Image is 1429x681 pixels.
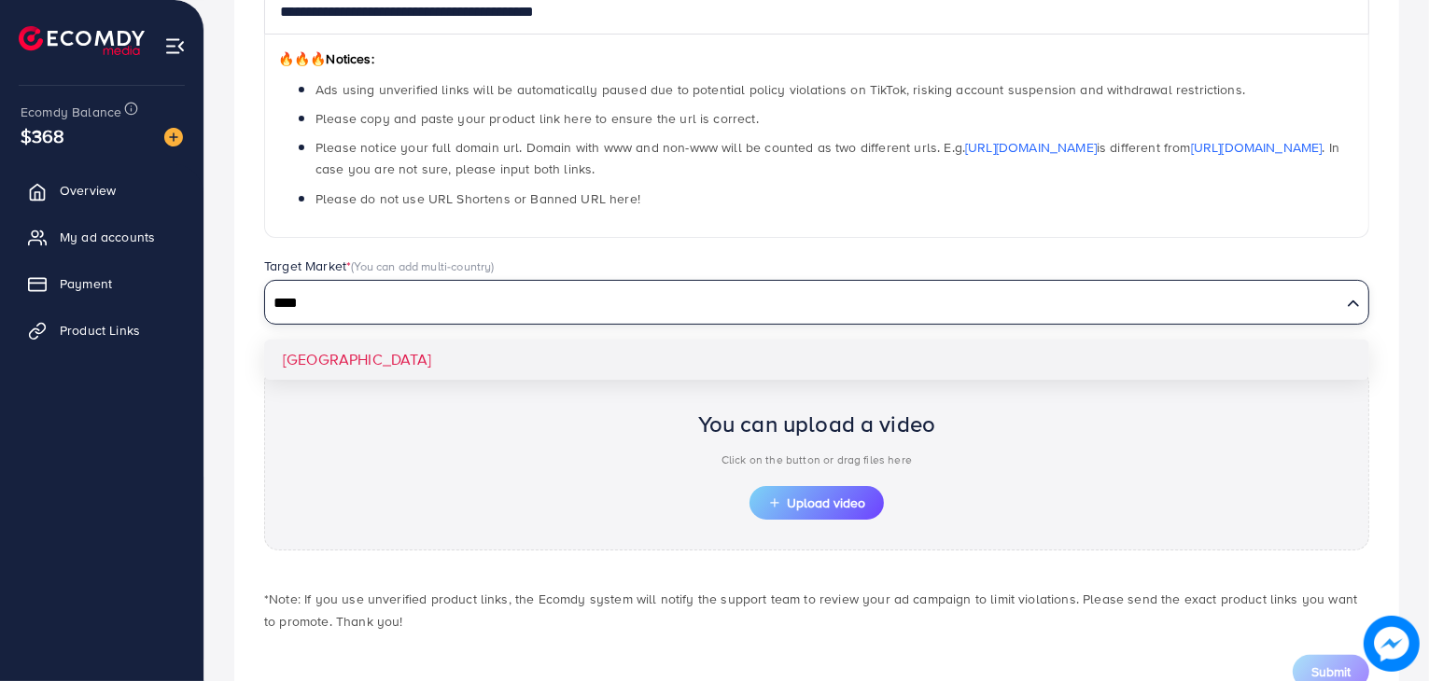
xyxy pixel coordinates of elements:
p: *Note: If you use unverified product links, the Ecomdy system will notify the support team to rev... [264,588,1369,632]
span: $368 [21,122,65,149]
span: Overview [60,181,116,200]
span: Payment [60,274,112,293]
span: Submit [1311,662,1351,681]
span: 🔥🔥🔥 [278,49,326,68]
a: [URL][DOMAIN_NAME] [1191,138,1323,157]
img: image [164,128,183,146]
a: Overview [14,172,189,209]
img: logo [19,26,145,55]
p: Click on the button or drag files here [698,449,936,471]
span: Please notice your full domain url. Domain with www and non-www will be counted as two different ... [315,138,1339,178]
span: Upload video [768,496,865,509]
button: Upload video [750,486,884,520]
span: My ad accounts [60,228,155,246]
a: [URL][DOMAIN_NAME] [965,138,1097,157]
label: Target Market [264,257,495,275]
span: Ads using unverified links will be automatically paused due to potential policy violations on Tik... [315,80,1245,99]
a: Payment [14,265,189,302]
span: (You can add multi-country) [351,257,494,274]
span: Ecomdy Balance [21,103,121,121]
span: Product Links [60,321,140,340]
li: [GEOGRAPHIC_DATA] [264,340,1369,380]
h2: You can upload a video [698,410,936,438]
img: image [1368,620,1415,667]
input: Search for option [267,289,1339,318]
img: menu [164,35,186,57]
div: Search for option [264,280,1369,325]
a: Product Links [14,312,189,349]
span: Please copy and paste your product link here to ensure the url is correct. [315,109,759,128]
span: Notices: [278,49,374,68]
span: Please do not use URL Shortens or Banned URL here! [315,189,640,208]
a: My ad accounts [14,218,189,256]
